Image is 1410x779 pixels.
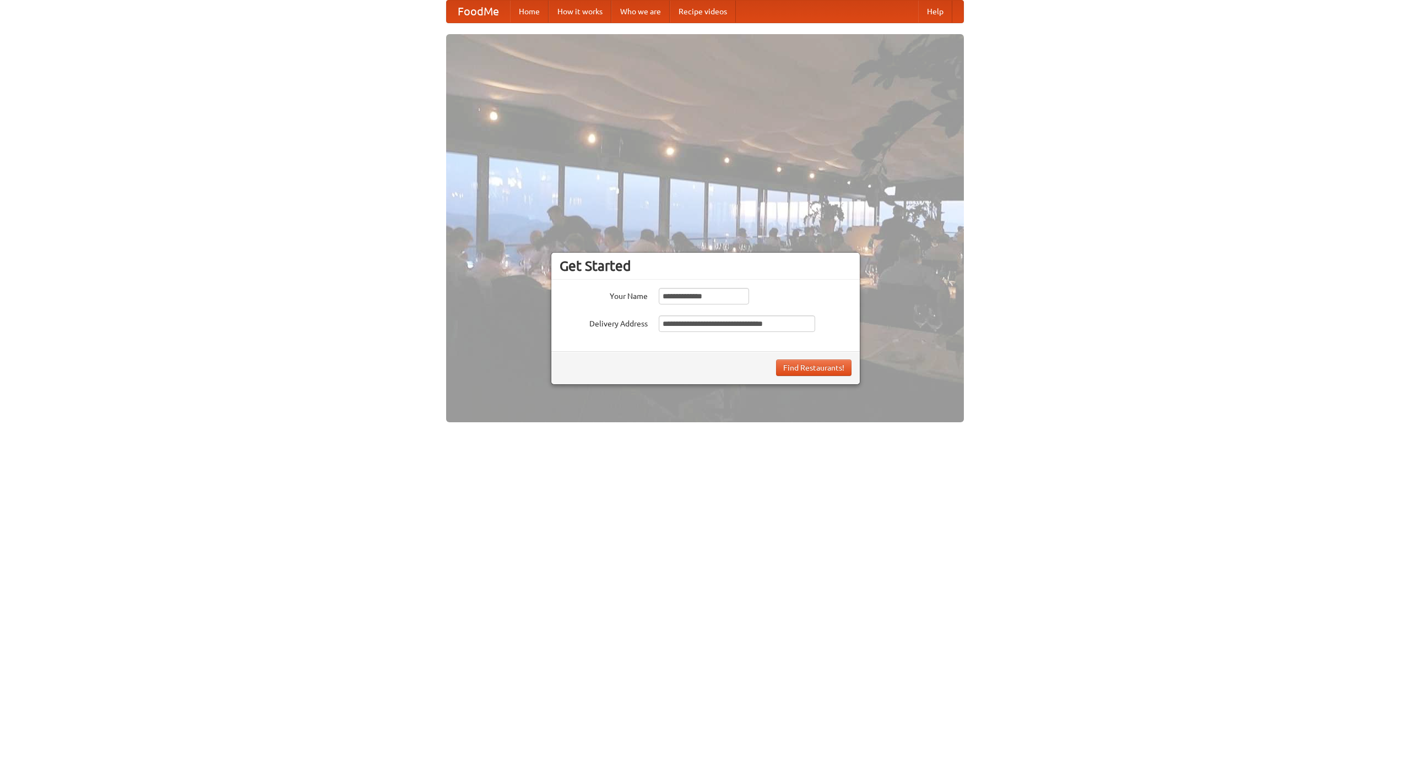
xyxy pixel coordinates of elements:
label: Delivery Address [560,315,648,329]
a: Who we are [611,1,670,23]
a: FoodMe [447,1,510,23]
button: Find Restaurants! [776,359,852,376]
a: Recipe videos [670,1,736,23]
a: How it works [549,1,611,23]
a: Help [918,1,952,23]
h3: Get Started [560,258,852,274]
a: Home [510,1,549,23]
label: Your Name [560,288,648,302]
